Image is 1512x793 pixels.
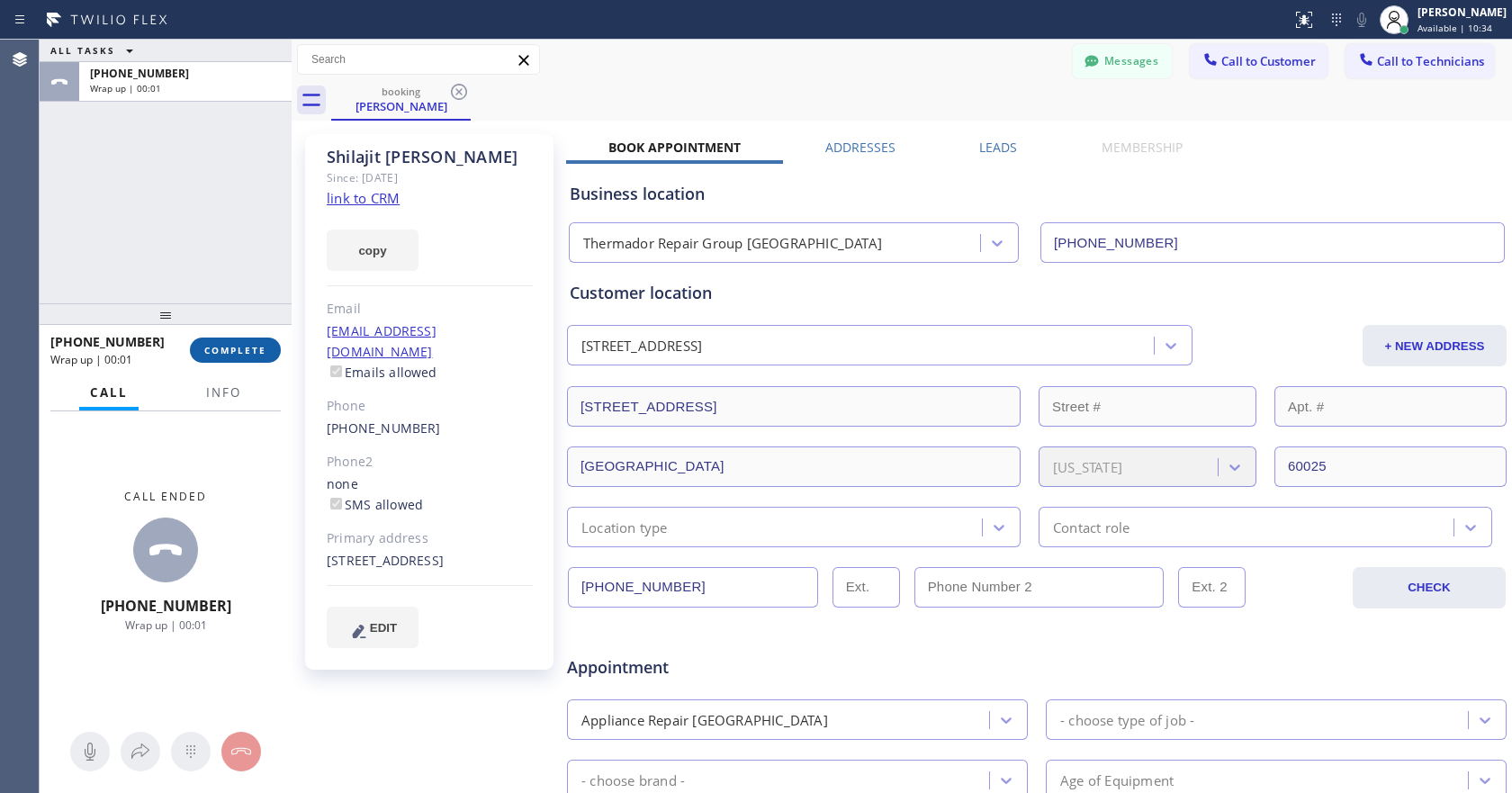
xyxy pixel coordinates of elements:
[914,567,1165,608] input: Phone Number 2
[1102,139,1183,156] label: Membership
[70,732,110,771] button: Mute
[298,45,539,74] input: Search
[567,446,1021,487] input: City
[221,732,261,771] button: Hang up
[327,452,533,473] div: Phone2
[570,182,1504,206] div: Business location
[79,375,139,410] button: Call
[568,567,818,608] input: Phone Number
[50,333,165,350] span: [PHONE_NUMBER]
[581,770,685,790] div: - choose brand -
[171,732,211,771] button: Open dialpad
[124,489,207,504] span: Call ended
[1221,53,1316,69] span: Call to Customer
[40,40,151,61] button: ALL TASKS
[333,85,469,98] div: booking
[327,474,533,516] div: none
[333,98,469,114] div: [PERSON_NAME]
[327,147,533,167] div: Shilajit [PERSON_NAME]
[1040,222,1505,263] input: Phone Number
[195,375,252,410] button: Info
[581,709,828,730] div: Appliance Repair [GEOGRAPHIC_DATA]
[567,386,1021,427] input: Address
[1274,386,1507,427] input: Apt. #
[50,44,115,57] span: ALL TASKS
[204,344,266,356] span: COMPLETE
[327,167,533,188] div: Since: [DATE]
[327,396,533,417] div: Phone
[1039,386,1256,427] input: Street #
[327,607,418,648] button: EDIT
[608,139,741,156] label: Book Appointment
[90,66,189,81] span: [PHONE_NUMBER]
[206,384,241,401] span: Info
[1178,567,1246,608] input: Ext. 2
[333,80,469,119] div: Shilajit Kundu
[90,82,161,95] span: Wrap up | 00:01
[327,299,533,320] div: Email
[1053,517,1129,537] div: Contact role
[570,281,1504,305] div: Customer location
[567,655,877,680] span: Appointment
[370,621,397,635] span: EDIT
[1345,44,1494,78] button: Call to Technicians
[1274,446,1507,487] input: ZIP
[121,732,160,771] button: Open directory
[327,230,418,271] button: copy
[125,617,207,633] span: Wrap up | 00:01
[1349,7,1374,32] button: Mute
[330,365,342,377] input: Emails allowed
[50,352,132,367] span: Wrap up | 00:01
[1363,325,1507,366] button: + NEW ADDRESS
[1353,567,1506,608] button: CHECK
[1190,44,1327,78] button: Call to Customer
[327,551,533,572] div: [STREET_ADDRESS]
[330,498,342,509] input: SMS allowed
[327,496,423,513] label: SMS allowed
[1417,5,1507,20] div: [PERSON_NAME]
[581,336,702,356] div: [STREET_ADDRESS]
[1060,709,1194,730] div: - choose type of job -
[327,189,400,207] a: link to CRM
[1377,53,1484,69] span: Call to Technicians
[979,139,1017,156] label: Leads
[583,233,882,254] div: Thermador Repair Group [GEOGRAPHIC_DATA]
[327,322,436,360] a: [EMAIL_ADDRESS][DOMAIN_NAME]
[327,364,437,381] label: Emails allowed
[1417,22,1492,34] span: Available | 10:34
[1060,770,1174,790] div: Age of Equipment
[832,567,900,608] input: Ext.
[190,338,281,363] button: COMPLETE
[581,517,668,537] div: Location type
[825,139,895,156] label: Addresses
[1073,44,1172,78] button: Messages
[327,419,441,437] a: [PHONE_NUMBER]
[101,596,231,616] span: [PHONE_NUMBER]
[90,384,128,401] span: Call
[327,528,533,549] div: Primary address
